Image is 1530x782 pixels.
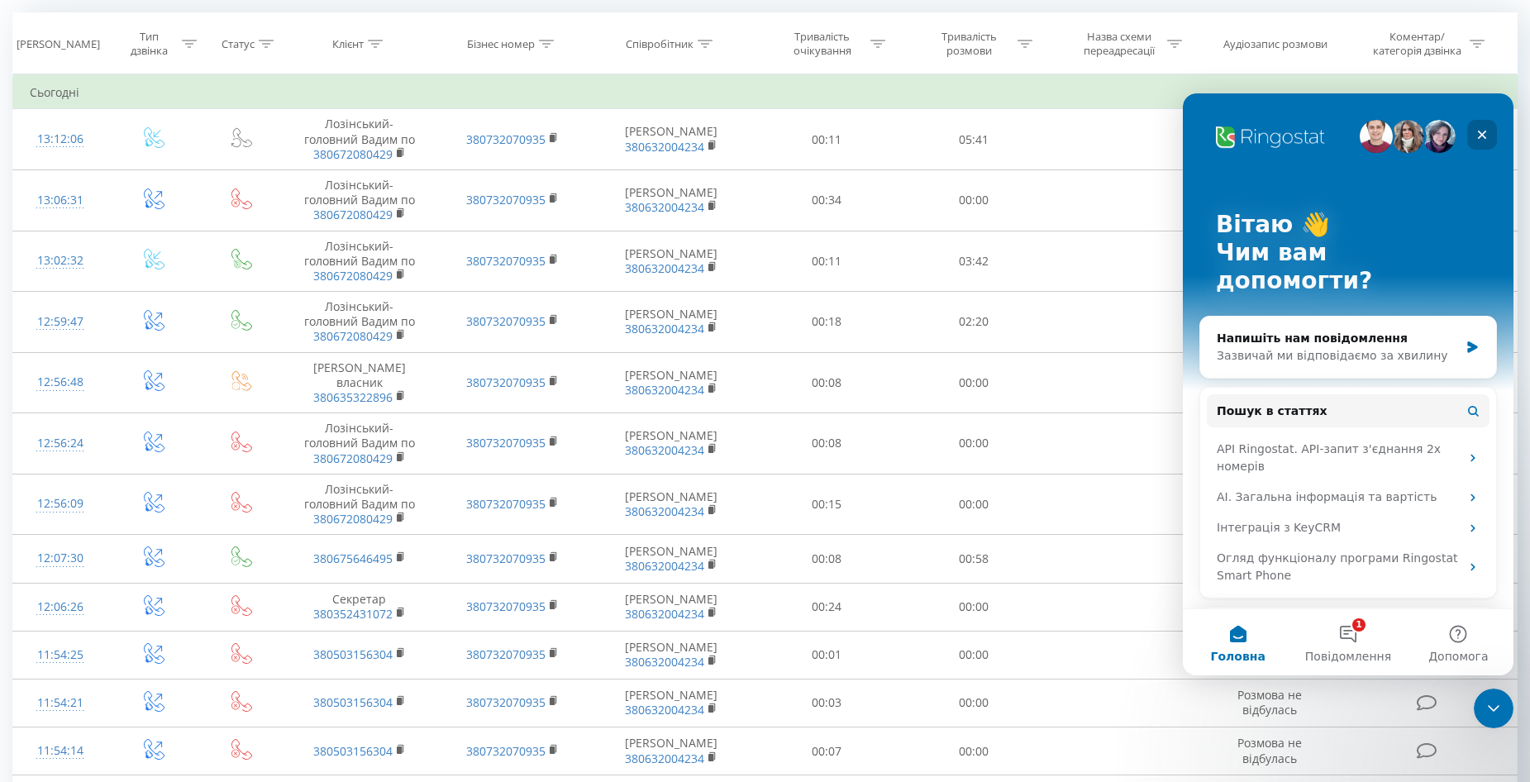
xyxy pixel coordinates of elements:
div: Аудіозапис розмови [1223,37,1327,51]
a: 380732070935 [466,192,546,207]
td: Лозінський-головний Вадим по [283,413,436,474]
td: Сьогодні [13,76,1518,109]
td: 00:08 [753,535,900,583]
a: 380632004234 [625,654,704,670]
td: [PERSON_NAME] [589,631,753,679]
div: 12:56:09 [30,488,90,520]
div: 11:54:21 [30,687,90,719]
a: 380672080429 [313,451,393,466]
div: Тривалість очікування [778,30,866,58]
div: 13:12:06 [30,123,90,155]
td: 00:15 [753,474,900,535]
a: 380732070935 [466,551,546,566]
td: 00:08 [753,352,900,413]
iframe: Intercom live chat [1474,689,1513,728]
td: [PERSON_NAME] [589,169,753,231]
a: 380672080429 [313,511,393,527]
td: Секретар [283,583,436,631]
div: 13:06:31 [30,184,90,217]
td: 00:00 [900,413,1047,474]
td: [PERSON_NAME] [589,231,753,292]
td: 05:41 [900,109,1047,170]
a: 380632004234 [625,321,704,336]
a: 380732070935 [466,131,546,147]
div: 11:54:25 [30,639,90,671]
div: Клієнт [332,37,364,51]
div: [PERSON_NAME] [17,37,100,51]
td: [PERSON_NAME] [589,679,753,727]
a: 380672080429 [313,268,393,284]
td: 00:00 [900,352,1047,413]
td: [PERSON_NAME] [589,352,753,413]
a: 380503156304 [313,694,393,710]
td: 00:58 [900,535,1047,583]
div: 13:02:32 [30,245,90,277]
a: 380672080429 [313,328,393,344]
td: 00:18 [753,292,900,353]
td: [PERSON_NAME] [589,413,753,474]
a: 380635322896 [313,389,393,405]
a: 380632004234 [625,606,704,622]
td: [PERSON_NAME] [589,727,753,775]
td: 00:03 [753,679,900,727]
div: Тип дзвінка [122,30,178,58]
a: 380352431072 [313,606,393,622]
td: 00:00 [900,583,1047,631]
a: 380672080429 [313,146,393,162]
td: 00:00 [900,169,1047,231]
td: Лозінський-головний Вадим по [283,474,436,535]
a: 380503156304 [313,743,393,759]
a: 380632004234 [625,503,704,519]
a: 380732070935 [466,598,546,614]
a: 380632004234 [625,558,704,574]
td: 00:07 [753,727,900,775]
a: 380632004234 [625,139,704,155]
div: 12:56:24 [30,427,90,460]
iframe: Intercom live chat [1183,93,1513,675]
div: Статус [222,37,255,51]
a: 380732070935 [466,374,546,390]
td: 02:20 [900,292,1047,353]
td: [PERSON_NAME] [589,292,753,353]
td: 00:00 [900,679,1047,727]
td: 00:00 [900,474,1047,535]
span: Розмова не відбулась [1237,735,1302,765]
a: 380672080429 [313,207,393,222]
a: 380632004234 [625,702,704,718]
td: 00:01 [753,631,900,679]
td: 03:42 [900,231,1047,292]
div: Бізнес номер [467,37,535,51]
div: Тривалість розмови [925,30,1013,58]
div: 12:06:26 [30,591,90,623]
td: [PERSON_NAME] [589,583,753,631]
a: 380632004234 [625,260,704,276]
div: Коментар/категорія дзвінка [1369,30,1466,58]
a: 380732070935 [466,646,546,662]
td: 00:34 [753,169,900,231]
td: 00:08 [753,413,900,474]
a: 380732070935 [466,496,546,512]
td: 00:11 [753,231,900,292]
a: 380632004234 [625,199,704,215]
a: 380632004234 [625,751,704,766]
a: 380732070935 [466,435,546,451]
span: Розмова не відбулась [1237,687,1302,718]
